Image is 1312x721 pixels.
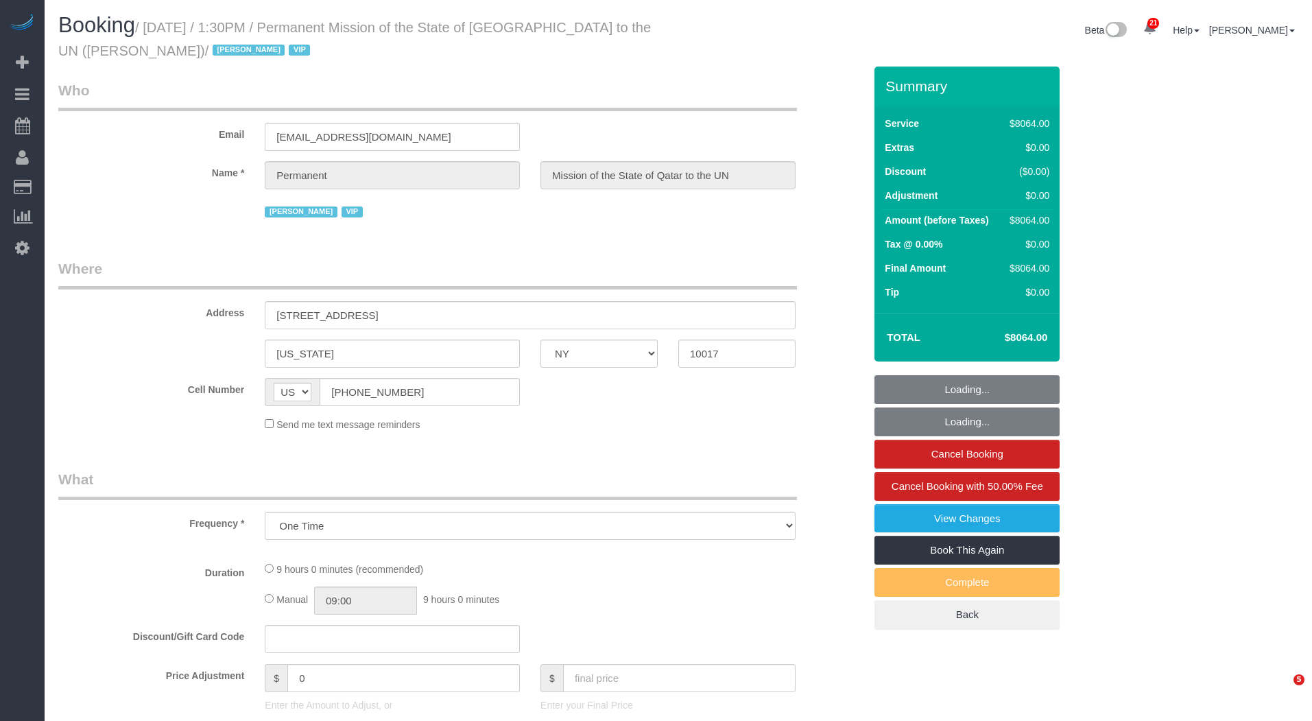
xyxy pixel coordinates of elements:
[265,123,520,151] input: Email
[874,472,1060,501] a: Cancel Booking with 50.00% Fee
[874,440,1060,469] a: Cancel Booking
[1173,25,1200,36] a: Help
[874,504,1060,533] a: View Changes
[885,237,942,251] label: Tax @ 0.00%
[887,331,920,343] strong: Total
[342,206,363,217] span: VIP
[885,117,919,130] label: Service
[678,340,796,368] input: Zip Code
[276,594,308,605] span: Manual
[213,45,285,56] span: [PERSON_NAME]
[885,285,899,299] label: Tip
[885,165,926,178] label: Discount
[1005,261,1049,275] div: $8064.00
[1265,674,1298,707] iframe: Intercom live chat
[265,664,287,692] span: $
[874,536,1060,565] a: Book This Again
[1005,285,1049,299] div: $0.00
[1147,18,1159,29] span: 21
[885,261,946,275] label: Final Amount
[265,340,520,368] input: City
[58,20,651,58] small: / [DATE] / 1:30PM / Permanent Mission of the State of [GEOGRAPHIC_DATA] to the UN ([PERSON_NAME])
[58,469,797,500] legend: What
[276,564,423,575] span: 9 hours 0 minutes (recommended)
[289,45,310,56] span: VIP
[964,332,1047,344] h4: $8064.00
[58,13,135,37] span: Booking
[540,698,796,712] p: Enter your Final Price
[265,698,520,712] p: Enter the Amount to Adjust, or
[1005,213,1049,227] div: $8064.00
[1005,189,1049,202] div: $0.00
[885,141,914,154] label: Extras
[58,259,797,289] legend: Where
[48,625,254,643] label: Discount/Gift Card Code
[423,594,499,605] span: 9 hours 0 minutes
[48,301,254,320] label: Address
[540,664,563,692] span: $
[205,43,315,58] span: /
[1005,141,1049,154] div: $0.00
[1209,25,1295,36] a: [PERSON_NAME]
[1005,165,1049,178] div: ($0.00)
[1293,674,1304,685] span: 5
[48,161,254,180] label: Name *
[48,664,254,683] label: Price Adjustment
[1136,14,1163,44] a: 21
[874,600,1060,629] a: Back
[1104,22,1127,40] img: New interface
[48,561,254,580] label: Duration
[885,78,1053,94] h3: Summary
[8,14,36,33] img: Automaid Logo
[885,189,938,202] label: Adjustment
[48,378,254,397] label: Cell Number
[1005,117,1049,130] div: $8064.00
[58,80,797,111] legend: Who
[1085,25,1128,36] a: Beta
[1005,237,1049,251] div: $0.00
[48,512,254,530] label: Frequency *
[320,378,520,406] input: Cell Number
[276,419,420,430] span: Send me text message reminders
[563,664,796,692] input: final price
[892,480,1043,492] span: Cancel Booking with 50.00% Fee
[540,161,796,189] input: Last Name
[885,213,988,227] label: Amount (before Taxes)
[48,123,254,141] label: Email
[265,206,337,217] span: [PERSON_NAME]
[265,161,520,189] input: First Name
